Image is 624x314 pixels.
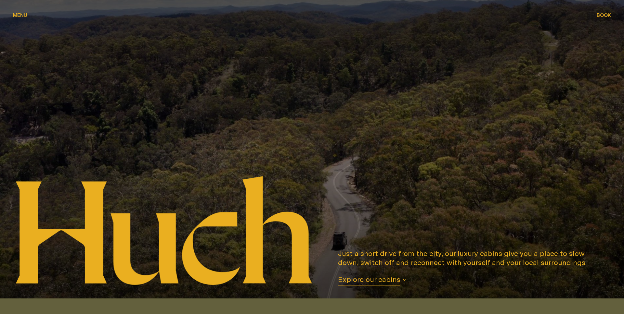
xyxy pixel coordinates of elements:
[338,275,400,285] span: Explore our cabins
[13,12,27,19] button: show menu
[13,13,27,18] span: Menu
[597,13,611,18] span: Book
[338,275,406,285] button: Explore our cabins
[597,12,611,19] button: show booking tray
[338,249,598,267] p: Just a short drive from the city, our luxury cabins give you a place to slow down, switch off and...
